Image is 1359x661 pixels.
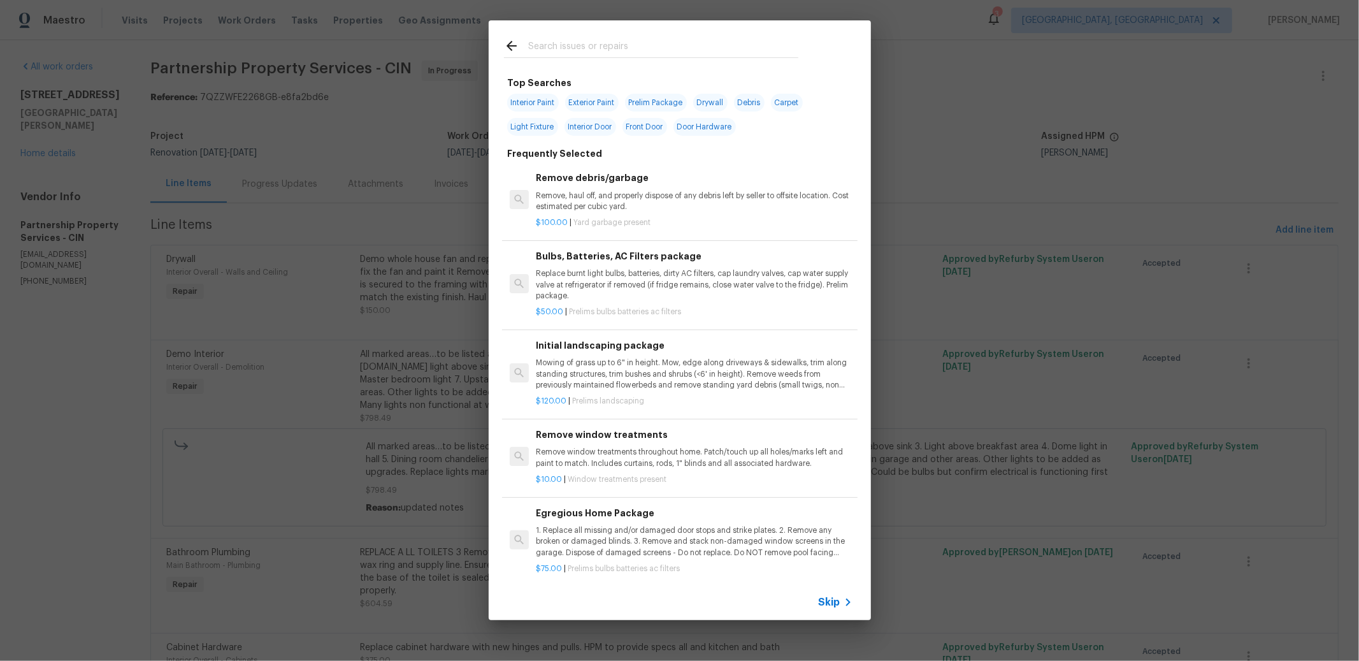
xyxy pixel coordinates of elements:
[536,563,852,574] p: |
[536,338,852,352] h6: Initial landscaping package
[528,38,798,57] input: Search issues or repairs
[536,474,852,485] p: |
[536,565,562,572] span: $75.00
[734,94,765,112] span: Debris
[536,308,563,316] span: $50.00
[536,358,852,390] p: Mowing of grass up to 6" in height. Mow, edge along driveways & sidewalks, trim along standing st...
[564,118,616,136] span: Interior Door
[673,118,736,136] span: Door Hardware
[508,147,603,161] h6: Frequently Selected
[572,397,644,405] span: Prelims landscaping
[693,94,728,112] span: Drywall
[565,94,619,112] span: Exterior Paint
[536,268,852,301] p: Replace burnt light bulbs, batteries, dirty AC filters, cap laundry valves, cap water supply valv...
[507,94,559,112] span: Interior Paint
[771,94,803,112] span: Carpet
[568,565,680,572] span: Prelims bulbs batteries ac filters
[625,94,687,112] span: Prelim Package
[536,171,852,185] h6: Remove debris/garbage
[622,118,667,136] span: Front Door
[536,447,852,469] p: Remove window treatments throughout home. Patch/touch up all holes/marks left and paint to match....
[536,307,852,317] p: |
[536,396,852,407] p: |
[536,525,852,558] p: 1. Replace all missing and/or damaged door stops and strike plates. 2. Remove any broken or damag...
[536,249,852,263] h6: Bulbs, Batteries, AC Filters package
[536,219,568,226] span: $100.00
[536,397,566,405] span: $120.00
[536,476,562,483] span: $10.00
[569,308,681,316] span: Prelims bulbs batteries ac filters
[507,118,558,136] span: Light Fixture
[573,219,651,226] span: Yard garbage present
[568,476,666,483] span: Window treatments present
[536,428,852,442] h6: Remove window treatments
[536,191,852,212] p: Remove, haul off, and properly dispose of any debris left by seller to offsite location. Cost est...
[536,217,852,228] p: |
[819,596,840,609] span: Skip
[536,506,852,520] h6: Egregious Home Package
[508,76,572,90] h6: Top Searches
